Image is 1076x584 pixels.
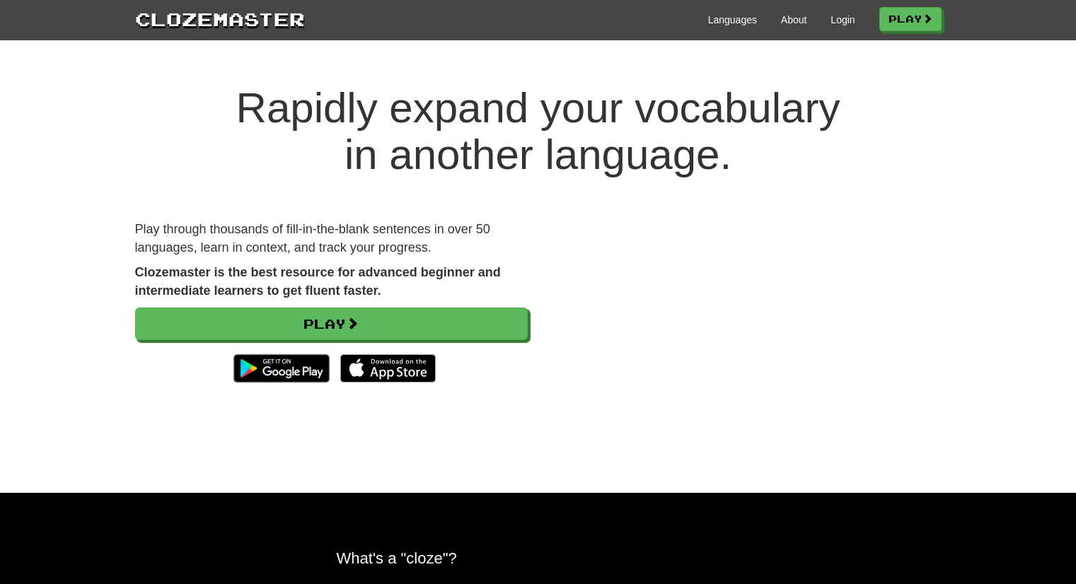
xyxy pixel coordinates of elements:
h2: What's a "cloze"? [337,549,740,567]
a: Login [831,13,855,27]
a: About [781,13,807,27]
p: Play through thousands of fill-in-the-blank sentences in over 50 languages, learn in context, and... [135,221,528,257]
a: Clozemaster [135,6,305,32]
img: Download_on_the_App_Store_Badge_US-UK_135x40-25178aeef6eb6b83b96f5f2d004eda3bffbb37122de64afbaef7... [340,354,436,382]
a: Play [879,7,942,31]
img: Get it on Google Play [226,347,336,390]
strong: Clozemaster is the best resource for advanced beginner and intermediate learners to get fluent fa... [135,265,501,298]
a: Play [135,308,528,340]
a: Languages [708,13,757,27]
